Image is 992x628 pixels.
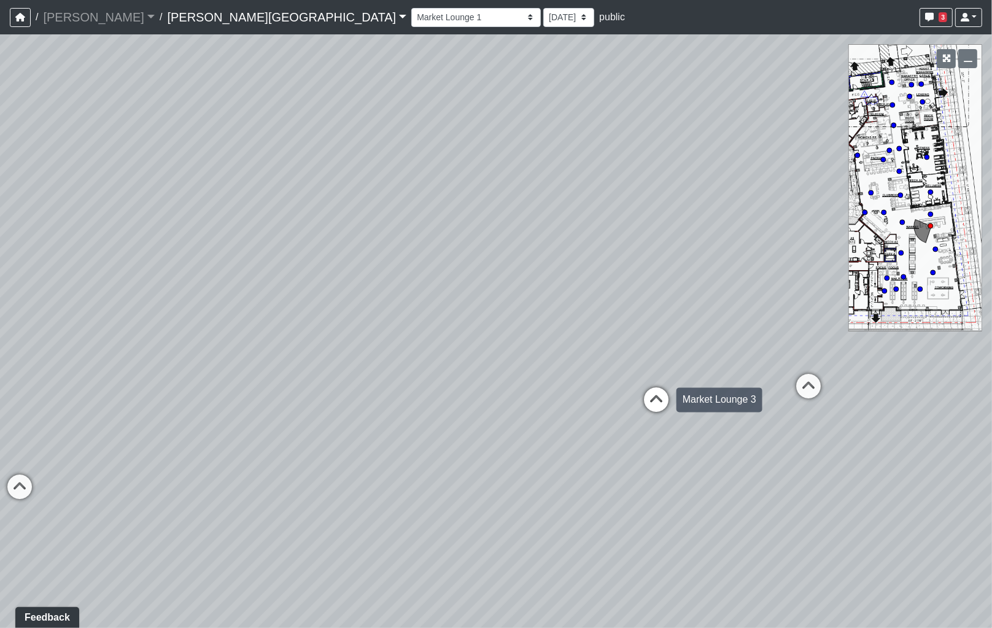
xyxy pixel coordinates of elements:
[167,5,406,29] a: [PERSON_NAME][GEOGRAPHIC_DATA]
[155,5,167,29] span: /
[676,387,762,412] div: Market Lounge 3
[43,5,155,29] a: [PERSON_NAME]
[599,12,625,22] span: public
[920,8,953,27] button: 3
[9,603,82,628] iframe: Ybug feedback widget
[939,12,947,22] span: 3
[31,5,43,29] span: /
